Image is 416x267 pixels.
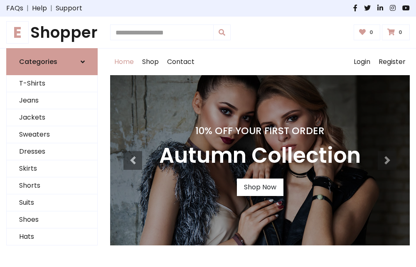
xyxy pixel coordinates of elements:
[7,228,97,245] a: Hats
[237,179,283,196] a: Shop Now
[159,125,361,137] h4: 10% Off Your First Order
[110,49,138,75] a: Home
[47,3,56,13] span: |
[6,23,98,42] a: EShopper
[6,21,29,44] span: E
[350,49,374,75] a: Login
[23,3,32,13] span: |
[374,49,410,75] a: Register
[7,126,97,143] a: Sweaters
[7,211,97,228] a: Shoes
[396,29,404,36] span: 0
[354,24,381,40] a: 0
[7,177,97,194] a: Shorts
[32,3,47,13] a: Help
[7,92,97,109] a: Jeans
[159,143,361,169] h3: Autumn Collection
[6,48,98,75] a: Categories
[7,75,97,92] a: T-Shirts
[19,58,57,66] h6: Categories
[56,3,82,13] a: Support
[138,49,163,75] a: Shop
[7,160,97,177] a: Skirts
[367,29,375,36] span: 0
[163,49,199,75] a: Contact
[7,109,97,126] a: Jackets
[382,24,410,40] a: 0
[6,23,98,42] h1: Shopper
[6,3,23,13] a: FAQs
[7,143,97,160] a: Dresses
[7,194,97,211] a: Suits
